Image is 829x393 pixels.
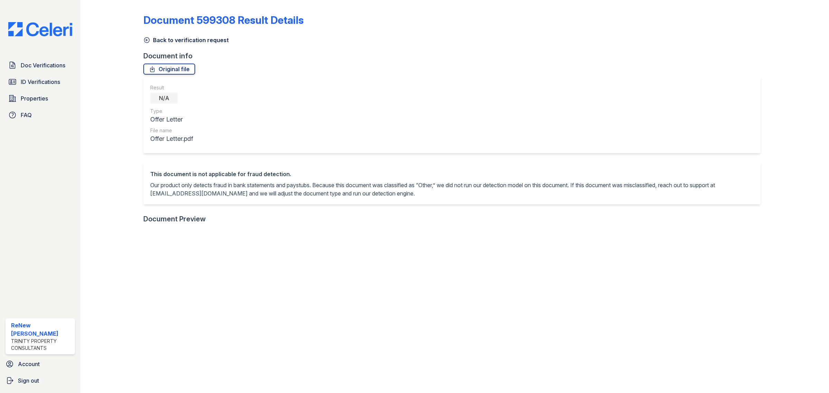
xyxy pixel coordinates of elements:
[143,64,195,75] a: Original file
[150,170,754,178] div: This document is not applicable for fraud detection.
[3,374,78,387] a: Sign out
[6,58,75,72] a: Doc Verifications
[150,84,193,91] div: Result
[150,134,193,144] div: Offer Letter.pdf
[18,360,40,368] span: Account
[11,321,72,338] div: ReNew [PERSON_NAME]
[21,78,60,86] span: ID Verifications
[6,75,75,89] a: ID Verifications
[6,108,75,122] a: FAQ
[150,127,193,134] div: File name
[18,376,39,385] span: Sign out
[21,94,48,103] span: Properties
[6,92,75,105] a: Properties
[143,214,206,224] div: Document Preview
[11,338,72,352] div: Trinity Property Consultants
[150,181,754,198] p: Our product only detects fraud in bank statements and paystubs. Because this document was classif...
[150,108,193,115] div: Type
[150,115,193,124] div: Offer Letter
[150,93,178,104] div: N/A
[143,36,229,44] a: Back to verification request
[143,14,304,26] a: Document 599308 Result Details
[143,51,766,61] div: Document info
[3,357,78,371] a: Account
[21,61,65,69] span: Doc Verifications
[3,22,78,36] img: CE_Logo_Blue-a8612792a0a2168367f1c8372b55b34899dd931a85d93a1a3d3e32e68fde9ad4.png
[21,111,32,119] span: FAQ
